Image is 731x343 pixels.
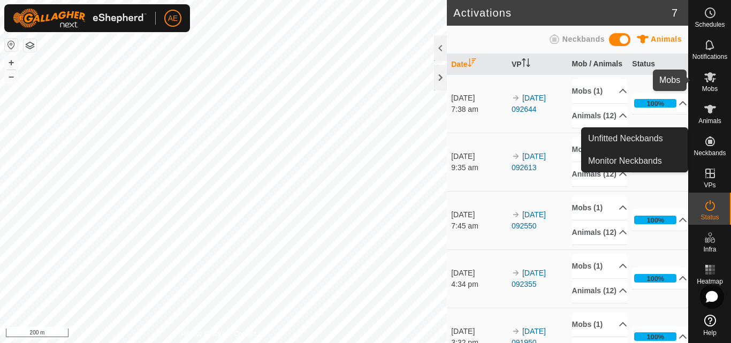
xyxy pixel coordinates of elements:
[588,132,663,145] span: Unfitted Neckbands
[512,152,520,161] img: arrow
[507,54,568,75] th: VP
[451,209,506,220] div: [DATE]
[451,104,506,115] div: 7:38 am
[703,330,717,336] span: Help
[572,312,627,337] p-accordion-header: Mobs (1)
[568,54,628,75] th: Mob / Animals
[628,54,688,75] th: Status
[5,39,18,51] button: Reset Map
[700,214,719,220] span: Status
[692,54,727,60] span: Notifications
[695,21,725,28] span: Schedules
[632,93,687,114] p-accordion-header: 100%
[451,162,506,173] div: 9:35 am
[646,98,664,109] div: 100%
[702,86,718,92] span: Mobs
[632,268,687,289] p-accordion-header: 100%
[451,93,506,104] div: [DATE]
[234,329,265,339] a: Contact Us
[588,155,662,167] span: Monitor Neckbands
[698,118,721,124] span: Animals
[451,326,506,337] div: [DATE]
[632,209,687,231] p-accordion-header: 100%
[451,151,506,162] div: [DATE]
[651,35,682,43] span: Animals
[181,329,222,339] a: Privacy Policy
[572,104,627,128] p-accordion-header: Animals (12)
[582,128,688,149] a: Unfitted Neckbands
[512,94,546,113] a: [DATE] 092644
[572,220,627,245] p-accordion-header: Animals (12)
[451,268,506,279] div: [DATE]
[512,327,520,336] img: arrow
[512,94,520,102] img: arrow
[5,56,18,69] button: +
[24,39,36,52] button: Map Layers
[694,150,726,156] span: Neckbands
[646,215,664,225] div: 100%
[646,332,664,342] div: 100%
[5,70,18,83] button: –
[572,196,627,220] p-accordion-header: Mobs (1)
[168,13,178,24] span: AE
[447,54,507,75] th: Date
[512,269,546,288] a: [DATE] 092355
[468,60,476,68] p-sorticon: Activate to sort
[572,79,627,103] p-accordion-header: Mobs (1)
[522,60,530,68] p-sorticon: Activate to sort
[672,5,677,21] span: 7
[634,216,676,224] div: 100%
[512,152,546,172] a: [DATE] 092613
[512,210,546,230] a: [DATE] 092550
[646,273,664,284] div: 100%
[453,6,672,19] h2: Activations
[512,269,520,277] img: arrow
[562,35,605,43] span: Neckbands
[634,99,676,108] div: 100%
[697,278,723,285] span: Heatmap
[512,210,520,219] img: arrow
[451,279,506,290] div: 4:34 pm
[582,150,688,172] a: Monitor Neckbands
[572,162,627,186] p-accordion-header: Animals (12)
[689,310,731,340] a: Help
[451,220,506,232] div: 7:45 am
[572,138,627,162] p-accordion-header: Mobs (1)
[634,332,676,341] div: 100%
[704,182,715,188] span: VPs
[634,274,676,283] div: 100%
[13,9,147,28] img: Gallagher Logo
[703,246,716,253] span: Infra
[572,254,627,278] p-accordion-header: Mobs (1)
[572,279,627,303] p-accordion-header: Animals (12)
